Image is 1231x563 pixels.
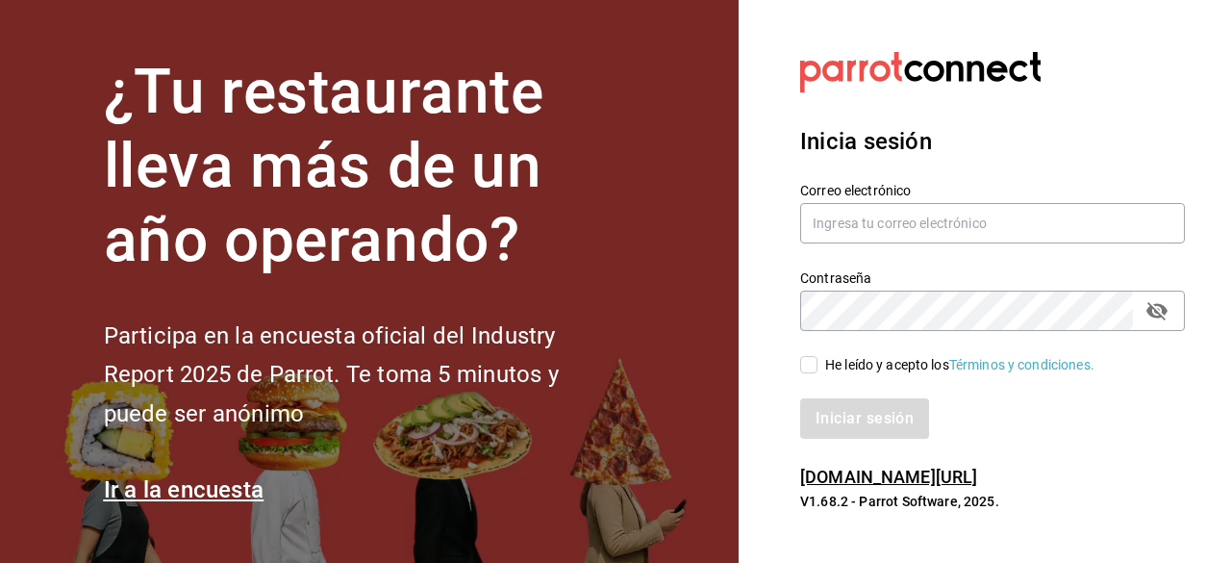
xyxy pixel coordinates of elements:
[825,355,1094,375] div: He leído y acepto los
[800,467,977,487] a: [DOMAIN_NAME][URL]
[1141,294,1173,327] button: passwordField
[800,271,1185,285] label: Contraseña
[800,203,1185,243] input: Ingresa tu correo electrónico
[104,317,623,434] h2: Participa en la encuesta oficial del Industry Report 2025 de Parrot. Te toma 5 minutos y puede se...
[104,476,264,503] a: Ir a la encuesta
[800,492,1185,511] p: V1.68.2 - Parrot Software, 2025.
[104,56,623,277] h1: ¿Tu restaurante lleva más de un año operando?
[949,357,1094,372] a: Términos y condiciones.
[800,124,1185,159] h3: Inicia sesión
[800,184,1185,197] label: Correo electrónico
